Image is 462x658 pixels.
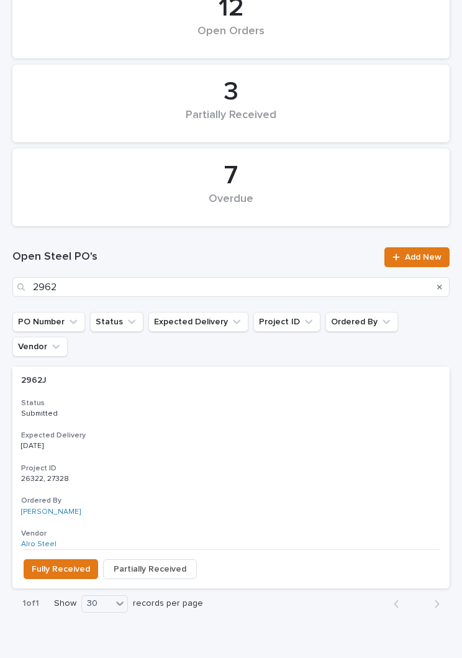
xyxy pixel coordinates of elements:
[34,193,428,219] div: Overdue
[384,247,450,267] a: Add New
[405,253,442,262] span: Add New
[133,598,203,609] p: records per page
[21,508,81,516] a: [PERSON_NAME]
[24,559,98,579] button: Fully Received
[417,598,450,610] button: Next
[21,398,441,408] h3: Status
[384,598,417,610] button: Back
[21,540,57,549] a: Alro Steel
[34,109,428,135] div: Partially Received
[103,559,197,579] button: Partially Received
[32,562,90,577] span: Fully Received
[12,250,377,265] h1: Open Steel PO's
[82,596,112,611] div: 30
[12,367,450,588] a: 2962J2962J StatusSubmittedExpected Delivery[DATE]Project ID26322, 2732826322, 27328 Ordered By[PE...
[12,312,85,332] button: PO Number
[114,562,186,577] span: Partially Received
[34,160,428,191] div: 7
[325,312,398,332] button: Ordered By
[12,337,68,357] button: Vendor
[21,529,441,539] h3: Vendor
[21,464,441,473] h3: Project ID
[34,76,428,107] div: 3
[12,588,49,619] p: 1 of 1
[21,431,441,441] h3: Expected Delivery
[90,312,143,332] button: Status
[21,409,125,418] p: Submitted
[34,25,428,51] div: Open Orders
[54,598,76,609] p: Show
[21,496,441,506] h3: Ordered By
[21,472,71,483] p: 26322, 27328
[21,442,125,450] p: [DATE]
[148,312,248,332] button: Expected Delivery
[12,277,450,297] input: Search
[253,312,320,332] button: Project ID
[21,373,49,386] p: 2962J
